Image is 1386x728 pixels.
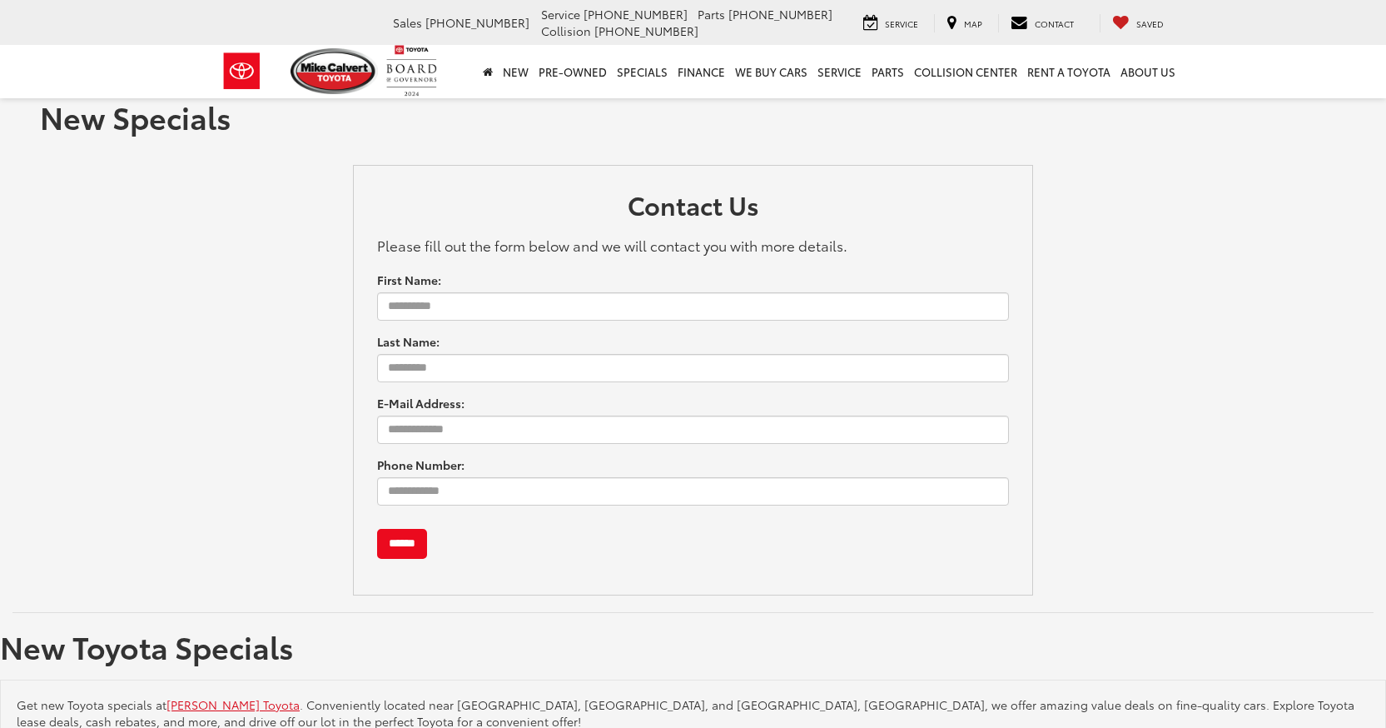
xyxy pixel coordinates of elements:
[425,14,529,31] span: [PHONE_NUMBER]
[377,191,1010,227] h2: Contact Us
[812,45,867,98] a: Service
[594,22,698,39] span: [PHONE_NUMBER]
[377,272,441,288] label: First Name:
[1022,45,1115,98] a: Rent a Toyota
[393,14,422,31] span: Sales
[1100,14,1176,32] a: My Saved Vehicles
[478,45,498,98] a: Home
[541,22,591,39] span: Collision
[1035,17,1074,30] span: Contact
[909,45,1022,98] a: Collision Center
[1115,45,1180,98] a: About Us
[377,395,464,411] label: E-Mail Address:
[673,45,730,98] a: Finance
[541,6,580,22] span: Service
[584,6,688,22] span: [PHONE_NUMBER]
[964,17,982,30] span: Map
[40,100,1347,133] h1: New Specials
[166,696,300,713] a: [PERSON_NAME] Toyota
[498,45,534,98] a: New
[291,48,379,94] img: Mike Calvert Toyota
[534,45,612,98] a: Pre-Owned
[998,14,1086,32] a: Contact
[730,45,812,98] a: WE BUY CARS
[867,45,909,98] a: Parts
[377,333,440,350] label: Last Name:
[934,14,995,32] a: Map
[377,235,1010,255] p: Please fill out the form below and we will contact you with more details.
[851,14,931,32] a: Service
[728,6,832,22] span: [PHONE_NUMBER]
[211,44,273,98] img: Toyota
[698,6,725,22] span: Parts
[885,17,918,30] span: Service
[377,456,464,473] label: Phone Number:
[1136,17,1164,30] span: Saved
[612,45,673,98] a: Specials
